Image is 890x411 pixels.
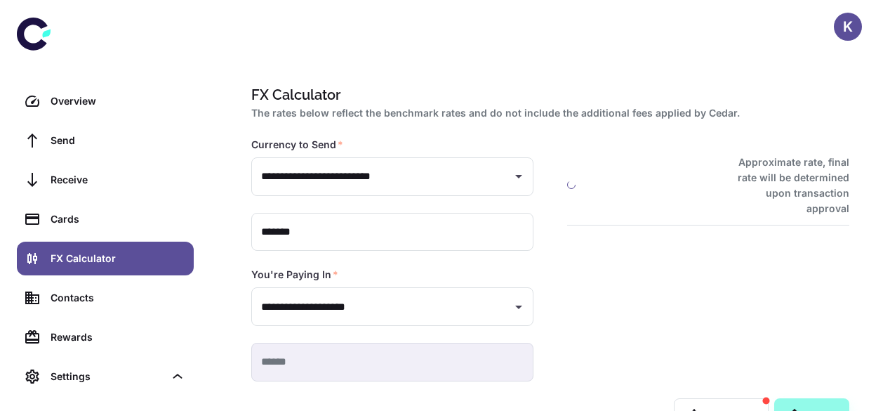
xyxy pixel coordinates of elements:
div: Contacts [51,290,185,306]
label: You're Paying In [251,268,338,282]
button: Open [509,167,529,186]
div: Send [51,133,185,148]
div: Rewards [51,330,185,345]
a: Contacts [17,281,194,315]
h6: Approximate rate, final rate will be determined upon transaction approval [722,155,849,216]
button: Open [509,297,529,317]
a: Send [17,124,194,157]
h1: FX Calculator [251,84,844,105]
div: Settings [51,369,164,384]
div: Cards [51,211,185,227]
div: Overview [51,93,185,109]
button: K [834,13,862,41]
a: Overview [17,84,194,118]
label: Currency to Send [251,138,343,152]
div: Receive [51,172,185,188]
a: Cards [17,202,194,236]
div: Settings [17,360,194,393]
a: Receive [17,163,194,197]
a: FX Calculator [17,242,194,275]
a: Rewards [17,320,194,354]
div: FX Calculator [51,251,185,266]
